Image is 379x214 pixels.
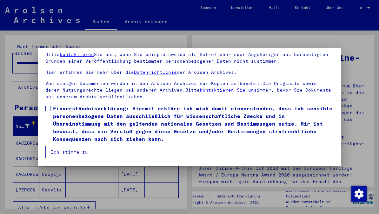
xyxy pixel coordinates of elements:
[60,52,94,57] a: kontaktieren
[45,69,333,76] p: Hier erfahren Sie mehr über die der Arolsen Archives.
[53,105,333,143] span: Einverständniserklärung: Hiermit erkläre ich mich damit einverstanden, dass ich sensible personen...
[45,51,333,65] p: Bitte Sie uns, wenn Sie beispielsweise als Betroffener oder Angehöriger aus berechtigten Gründen ...
[200,87,257,93] a: kontaktieren Sie uns
[134,69,177,75] a: Datenrichtlinie
[45,80,333,100] p: Von einigen Dokumenten werden in den Arolsen Archives nur Kopien aufbewahrt.Die Originale sowie d...
[45,146,93,158] button: Ich stimme zu
[351,186,366,201] div: Zmienić zgodę
[351,186,367,202] img: Zmienić zgodę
